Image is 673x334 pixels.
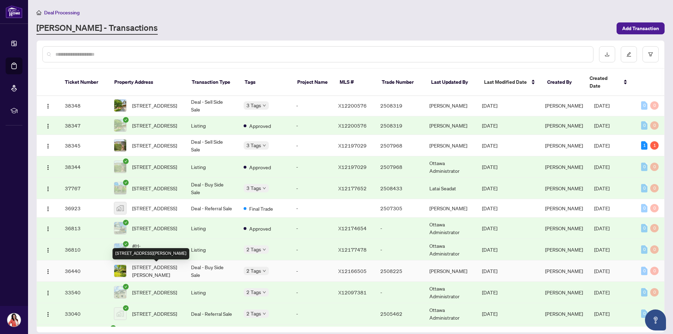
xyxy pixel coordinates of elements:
span: [PERSON_NAME] [545,225,583,231]
td: 33040 [59,303,108,325]
td: - [375,239,424,260]
div: 1 [641,141,647,150]
button: Logo [42,120,54,131]
span: [STREET_ADDRESS] [132,142,177,149]
img: thumbnail-img [114,182,126,194]
span: Deal Processing [44,9,80,16]
td: 2508433 [375,178,424,199]
span: [STREET_ADDRESS] [132,204,177,212]
span: Created Date [590,74,619,90]
div: 0 [641,245,647,254]
span: [DATE] [594,122,610,129]
button: download [599,46,615,62]
span: [DATE] [594,205,610,211]
td: Deal - Referral Sale [185,199,238,218]
span: [STREET_ADDRESS] [132,163,177,171]
span: [DATE] [482,289,497,295]
span: [STREET_ADDRESS] [132,184,177,192]
div: 0 [641,309,647,318]
button: Logo [42,223,54,234]
td: 38345 [59,135,108,156]
td: 33540 [59,282,108,303]
th: Created By [542,69,584,96]
span: Final Trade [249,205,273,212]
div: 0 [650,224,659,232]
span: [STREET_ADDRESS] [132,122,177,129]
button: edit [621,46,637,62]
img: Logo [45,269,51,274]
span: [DATE] [482,102,497,109]
button: Logo [42,183,54,194]
a: [PERSON_NAME] - Transactions [36,22,158,35]
button: Logo [42,140,54,151]
th: Last Modified Date [478,69,542,96]
div: 0 [641,101,647,110]
td: Deal - Sell Side Sale [185,135,238,156]
span: down [263,269,266,273]
th: MLS # [334,69,376,96]
img: Logo [45,312,51,317]
span: check-circle [123,220,129,225]
td: - [375,282,424,303]
span: [PERSON_NAME] [545,102,583,109]
span: X12200576 [338,122,367,129]
span: 2 Tags [246,245,261,253]
span: down [263,144,266,147]
span: [STREET_ADDRESS] [132,310,177,318]
span: [DATE] [482,185,497,191]
div: 0 [650,204,659,212]
span: check-circle [123,284,129,289]
img: Logo [45,143,51,149]
td: - [291,135,333,156]
button: filter [643,46,659,62]
img: logo [6,5,22,18]
span: 3 Tags [246,141,261,149]
td: Ottawa Administrator [424,303,476,325]
span: 2 Tags [246,288,261,296]
th: Ticket Number [59,69,109,96]
td: 36810 [59,239,108,260]
button: Add Transaction [617,22,665,34]
span: [DATE] [594,225,610,231]
td: Latai Seadat [424,178,476,199]
span: down [263,248,266,251]
td: - [291,239,333,260]
span: X12200576 [338,102,367,109]
td: 36813 [59,218,108,239]
span: X12197029 [338,164,367,170]
td: - [291,260,333,282]
span: [PERSON_NAME] [545,289,583,295]
span: [STREET_ADDRESS][PERSON_NAME] [132,263,180,279]
th: Project Name [292,69,334,96]
img: thumbnail-img [114,100,126,111]
td: - [291,156,333,178]
span: [DATE] [594,185,610,191]
span: 3 Tags [246,184,261,192]
td: Listing [185,116,238,135]
div: 0 [650,245,659,254]
span: Approved [249,225,271,232]
td: [PERSON_NAME] [424,260,476,282]
span: 2 Tags [246,309,261,318]
div: 1 [650,141,659,150]
span: home [36,10,41,15]
span: [STREET_ADDRESS] [132,288,177,296]
span: [PERSON_NAME] [545,185,583,191]
img: thumbnail-img [114,308,126,320]
td: [PERSON_NAME] [424,199,476,218]
td: Ottawa Administrator [424,218,476,239]
td: 2507968 [375,156,424,178]
th: Transaction Type [186,69,239,96]
span: X12097381 [338,289,367,295]
img: thumbnail-img [114,222,126,234]
button: Logo [42,308,54,319]
td: 2507968 [375,135,424,156]
span: Last Modified Date [484,78,527,86]
div: 0 [641,267,647,275]
button: Logo [42,265,54,277]
div: 0 [650,163,659,171]
th: Trade Number [376,69,426,96]
span: [DATE] [482,122,497,129]
span: 2 Tags [246,267,261,275]
span: down [263,104,266,107]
